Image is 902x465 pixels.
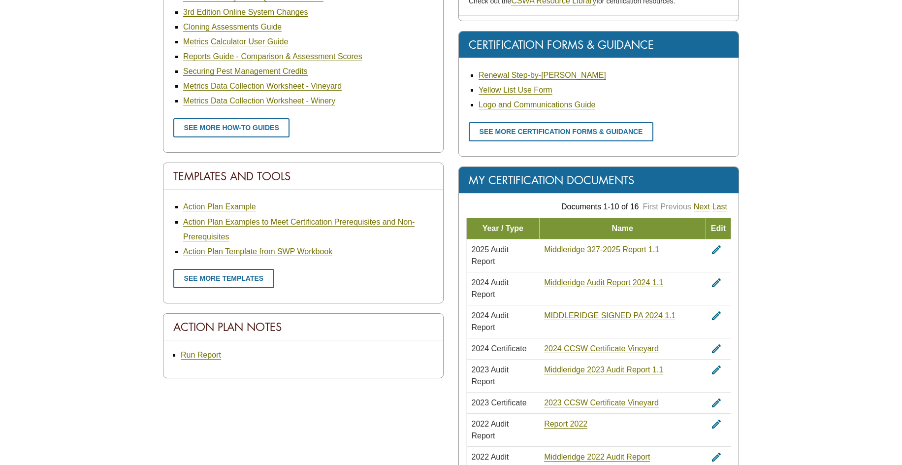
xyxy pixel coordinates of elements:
a: See more certification forms & guidance [469,122,653,141]
div: Action Plan Notes [163,314,443,340]
a: edit [710,311,722,320]
a: Metrics Data Collection Worksheet - Vineyard [183,82,342,91]
span: 2024 Certificate [472,344,527,353]
a: Report 2022 [544,420,587,429]
i: edit [710,364,722,376]
td: Year / Type [467,218,540,239]
a: 2024 CCSW Certificate Vineyard [544,344,659,353]
span: 2025 Audit Report [472,245,509,266]
a: Previous [661,202,691,211]
i: edit [710,397,722,409]
a: Securing Pest Management Credits [183,67,308,76]
a: Reports Guide - Comparison & Assessment Scores [183,52,362,61]
a: edit [710,420,722,428]
a: Action Plan Example [183,202,256,211]
a: Last [712,202,727,211]
span: 2024 Audit Report [472,311,509,332]
a: edit [710,453,722,461]
a: Logo and Communications Guide [479,100,595,109]
a: Action Plan Examples to Meet Certification Prerequisites and Non-Prerequisites [183,218,415,241]
span: 2023 Audit Report [472,365,509,386]
a: edit [710,278,722,287]
a: edit [710,344,722,353]
a: Middleridge 327-2025 Report 1.1 [544,245,659,254]
i: edit [710,418,722,430]
a: Middleridge Audit Report 2024 1.1 [544,278,663,287]
a: Action Plan Template from SWP Workbook [183,247,332,256]
a: 3rd Edition Online System Changes [183,8,308,17]
div: My Certification Documents [459,167,739,194]
span: 2024 Audit Report [472,278,509,299]
i: edit [710,343,722,355]
a: edit [710,245,722,254]
i: edit [710,244,722,256]
div: Templates And Tools [163,163,443,190]
span: Documents 1-10 of 16 [561,202,639,211]
i: edit [710,451,722,463]
span: 2022 Audit Report [472,420,509,440]
a: Middleridge 2022 Audit Report [544,453,650,462]
a: Next [694,202,710,211]
a: Yellow List Use Form [479,86,552,95]
td: Edit [706,218,731,239]
a: 2023 CCSW Certificate Vineyard [544,399,659,407]
a: Middleridge 2023 Audit Report 1.1 [544,365,663,374]
a: MIDDLERIDGE SIGNED PA 2024 1.1 [544,311,676,320]
a: edit [710,399,722,407]
a: First [643,202,658,211]
a: See more how-to guides [173,118,290,137]
td: Name [539,218,706,239]
i: edit [710,310,722,322]
a: Metrics Calculator User Guide [183,37,288,46]
a: edit [710,365,722,374]
a: See more templates [173,269,274,288]
i: edit [710,277,722,289]
a: Metrics Data Collection Worksheet - Winery [183,97,335,105]
a: Renewal Step-by-[PERSON_NAME] [479,71,606,80]
div: Certification Forms & Guidance [459,32,739,58]
span: 2023 Certificate [472,399,527,407]
a: Run Report [181,351,221,360]
a: Cloning Assessments Guide [183,23,282,32]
